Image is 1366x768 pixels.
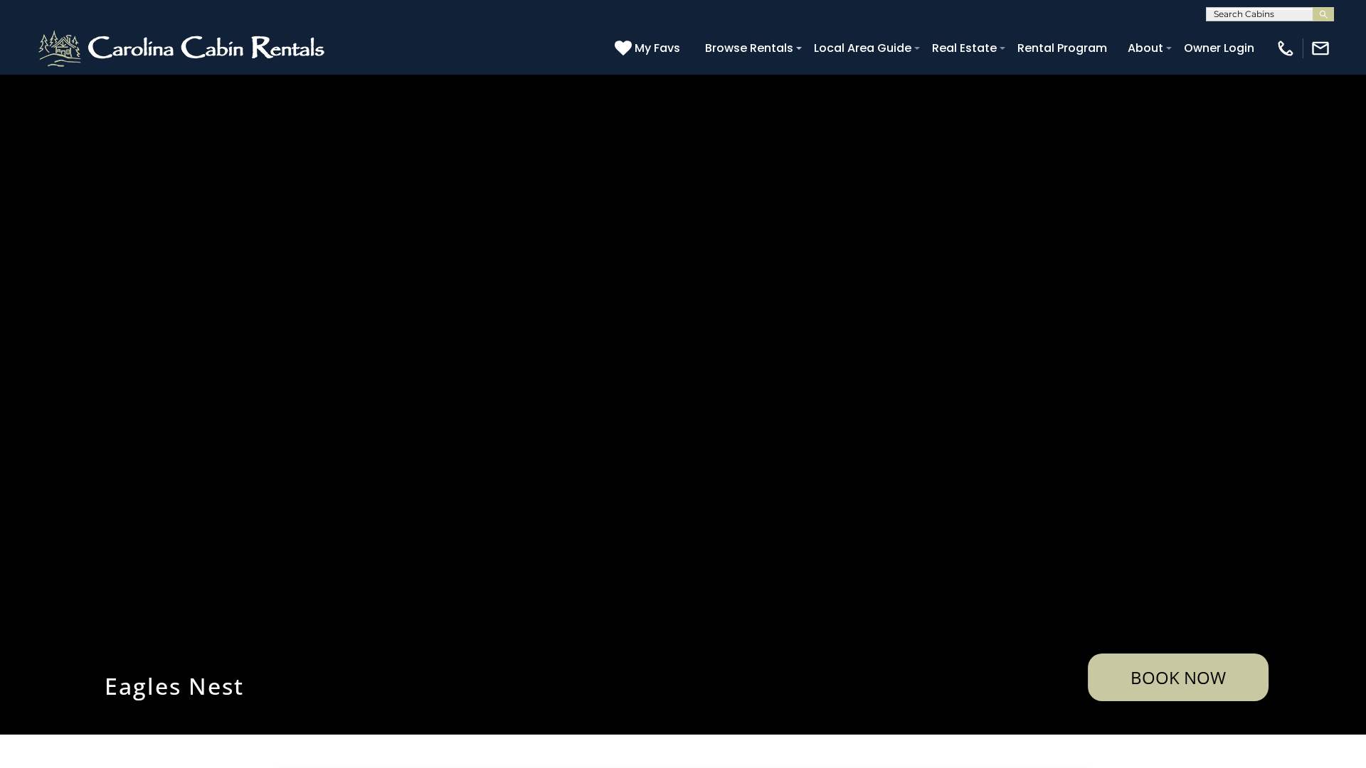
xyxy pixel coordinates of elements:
a: Rental Program [1010,36,1114,60]
h1: Eagles Nest [94,671,606,701]
a: Local Area Guide [807,36,918,60]
a: My Favs [615,39,684,58]
a: Browse Rentals [698,36,800,60]
a: Real Estate [925,36,1004,60]
img: White-1-2.png [36,27,331,70]
a: About [1121,36,1170,60]
a: Owner Login [1177,36,1261,60]
img: mail-regular-white.png [1311,38,1330,58]
span: My Favs [635,39,680,57]
a: Book Now [1088,654,1269,701]
img: phone-regular-white.png [1276,38,1296,58]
